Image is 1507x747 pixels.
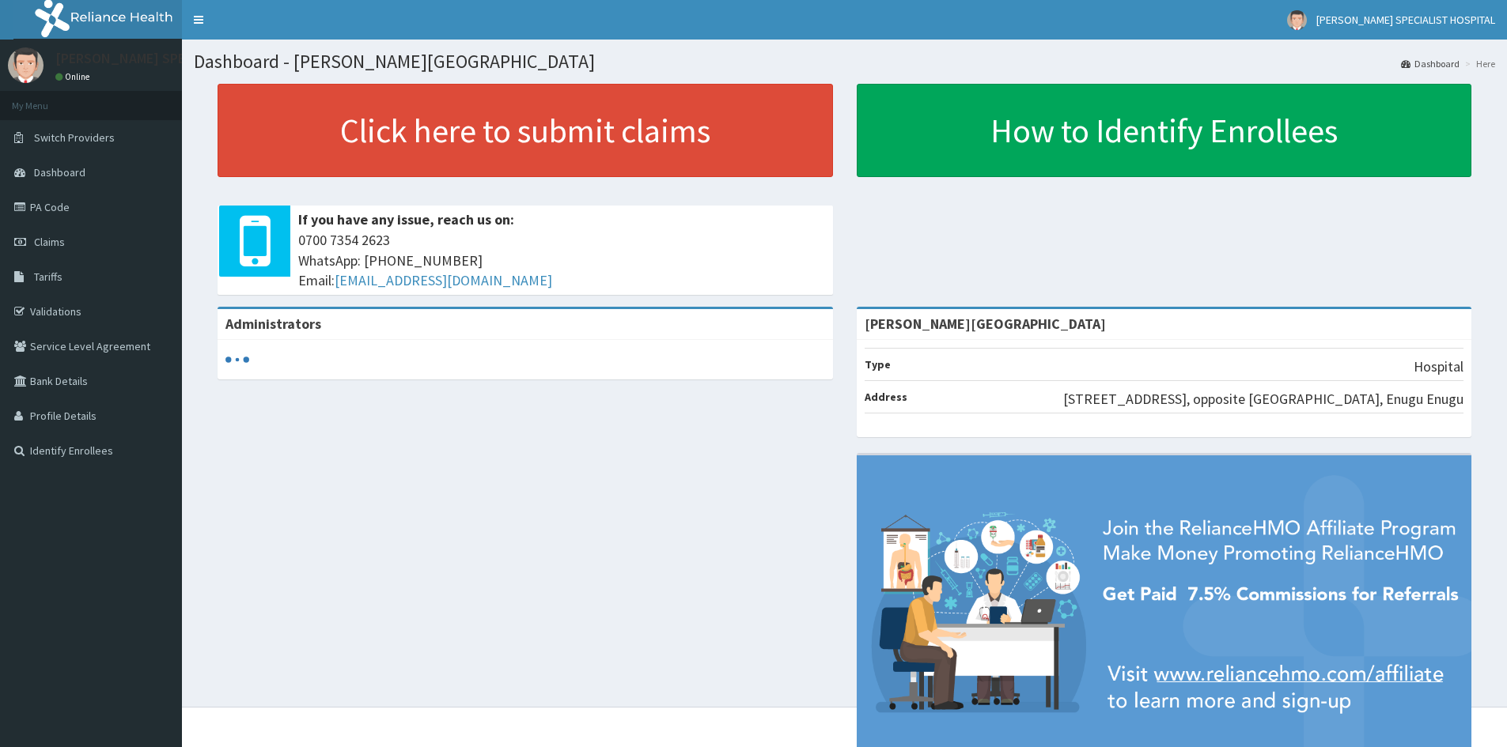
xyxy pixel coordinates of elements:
p: [PERSON_NAME] SPECIALIST HOSPITAL [55,51,297,66]
span: Claims [34,235,65,249]
b: Administrators [225,315,321,333]
a: Online [55,71,93,82]
b: If you have any issue, reach us on: [298,210,514,228]
a: Dashboard [1401,57,1460,70]
p: Hospital [1414,357,1463,377]
strong: [PERSON_NAME][GEOGRAPHIC_DATA] [865,315,1106,333]
span: Dashboard [34,165,85,179]
li: Here [1461,57,1495,70]
span: Tariffs [34,270,62,284]
h1: Dashboard - [PERSON_NAME][GEOGRAPHIC_DATA] [194,51,1495,72]
p: [STREET_ADDRESS], opposite [GEOGRAPHIC_DATA], Enugu Enugu [1063,389,1463,409]
a: [EMAIL_ADDRESS][DOMAIN_NAME] [335,271,552,289]
svg: audio-loading [225,348,249,372]
b: Type [865,357,891,372]
img: User Image [8,47,44,83]
span: [PERSON_NAME] SPECIALIST HOSPITAL [1316,13,1495,27]
span: 0700 7354 2623 WhatsApp: [PHONE_NUMBER] Email: [298,230,825,291]
a: Click here to submit claims [218,84,833,177]
b: Address [865,390,907,404]
a: How to Identify Enrollees [857,84,1472,177]
img: User Image [1287,10,1307,30]
span: Switch Providers [34,130,115,145]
